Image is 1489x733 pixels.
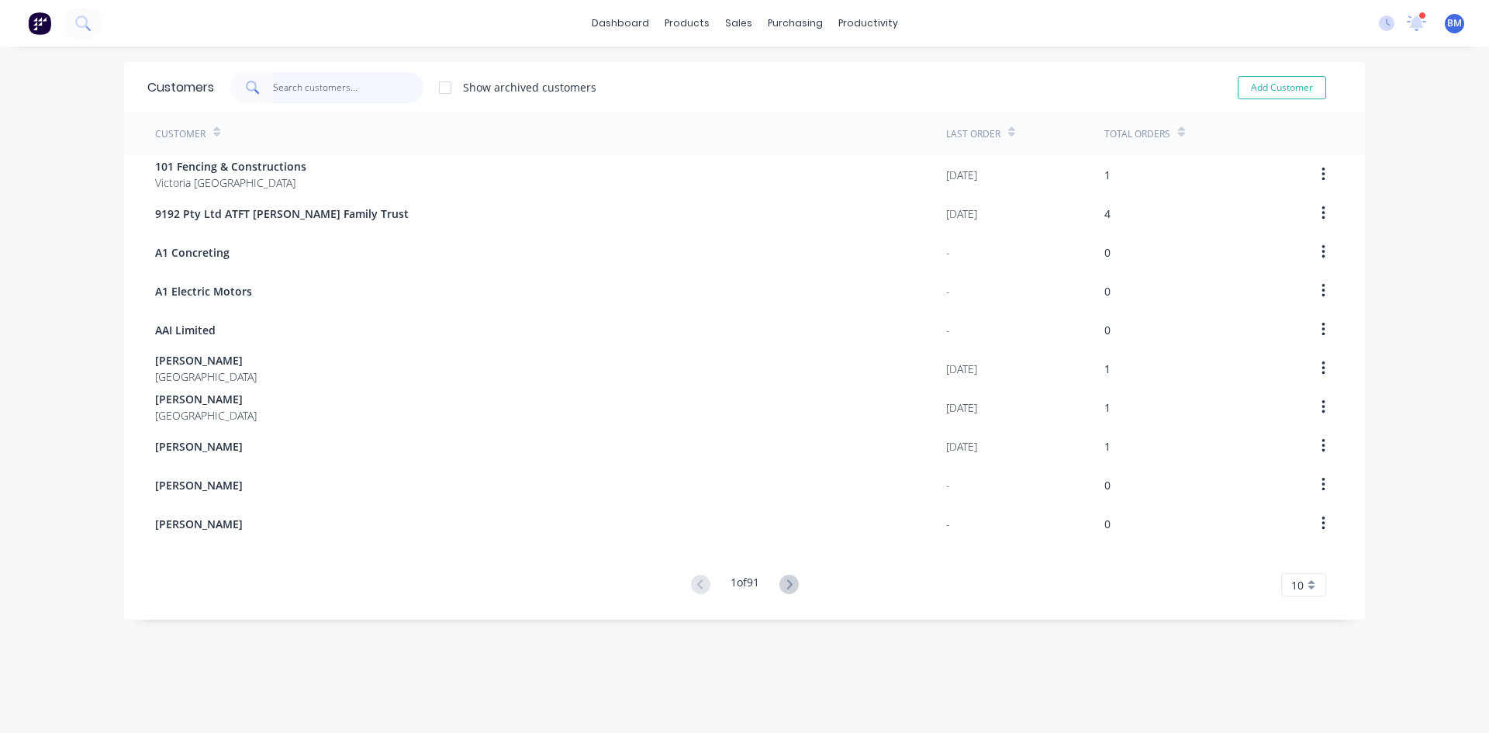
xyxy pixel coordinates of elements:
div: Customers [147,78,214,97]
div: - [946,322,950,338]
div: 0 [1104,477,1111,493]
span: BM [1447,16,1462,30]
div: [DATE] [946,438,977,455]
img: Factory [28,12,51,35]
div: 4 [1104,206,1111,222]
div: Last Order [946,127,1000,141]
span: [GEOGRAPHIC_DATA] [155,407,257,424]
div: - [946,516,950,532]
span: 10 [1291,577,1304,593]
div: Show archived customers [463,79,596,95]
div: - [946,244,950,261]
a: dashboard [584,12,657,35]
div: [DATE] [946,167,977,183]
div: 1 [1104,438,1111,455]
div: 1 [1104,167,1111,183]
div: productivity [831,12,906,35]
div: Customer [155,127,206,141]
div: [DATE] [946,361,977,377]
div: purchasing [760,12,831,35]
span: [PERSON_NAME] [155,352,257,368]
button: Add Customer [1238,76,1326,99]
div: products [657,12,717,35]
span: [PERSON_NAME] [155,438,243,455]
span: AAI Limited [155,322,216,338]
span: [PERSON_NAME] [155,391,257,407]
div: [DATE] [946,399,977,416]
input: Search customers... [273,72,424,103]
div: - [946,283,950,299]
div: 1 of 91 [731,574,759,596]
div: - [946,477,950,493]
div: 0 [1104,516,1111,532]
div: 0 [1104,322,1111,338]
div: 0 [1104,244,1111,261]
div: Total Orders [1104,127,1170,141]
div: [DATE] [946,206,977,222]
span: A1 Electric Motors [155,283,252,299]
span: 9192 Pty Ltd ATFT [PERSON_NAME] Family Trust [155,206,409,222]
div: 1 [1104,361,1111,377]
div: sales [717,12,760,35]
span: [PERSON_NAME] [155,516,243,532]
span: [PERSON_NAME] [155,477,243,493]
span: 101 Fencing & Constructions [155,158,306,175]
div: 0 [1104,283,1111,299]
span: Victoria [GEOGRAPHIC_DATA] [155,175,306,191]
div: 1 [1104,399,1111,416]
span: A1 Concreting [155,244,230,261]
span: [GEOGRAPHIC_DATA] [155,368,257,385]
